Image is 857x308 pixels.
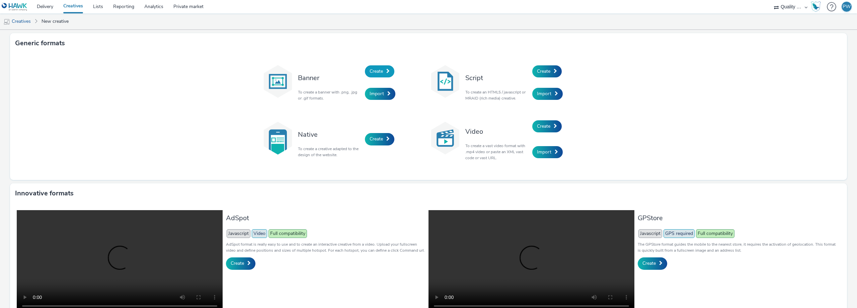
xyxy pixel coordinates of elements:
[2,3,27,11] img: undefined Logo
[465,89,529,101] p: To create an HTML5 / javascript or MRAID (rich media) creative.
[428,65,462,98] img: code.svg
[537,149,551,155] span: Import
[298,89,362,101] p: To create a banner with .png, .jpg or .gif formats.
[811,1,821,12] img: Hawk Academy
[642,260,656,266] span: Create
[231,260,244,266] span: Create
[537,90,551,97] span: Import
[38,13,72,29] a: New creative
[696,229,734,238] span: Full compatibility
[370,90,384,97] span: Import
[3,18,10,25] img: mobile
[370,136,383,142] span: Create
[252,229,267,238] span: Video
[465,127,529,136] h3: Video
[811,1,824,12] a: Hawk Academy
[843,2,851,12] div: PW
[465,143,529,161] p: To create a vast video format with .mp4 video or paste an XML vast code or vast URL.
[638,257,667,269] a: Create
[638,241,837,253] p: The GPStore format guides the mobile to the nearest store, it requires the activation of geolocat...
[15,188,74,198] h3: Innovative formats
[365,65,394,77] a: Create
[227,229,250,238] span: Javascript
[370,68,383,74] span: Create
[532,65,562,77] a: Create
[365,133,394,145] a: Create
[537,123,550,129] span: Create
[532,88,563,100] a: Import
[428,121,462,155] img: video.svg
[298,146,362,158] p: To create a creative adapted to the design of the website.
[532,120,562,132] a: Create
[638,213,837,223] h3: GPStore
[226,257,255,269] a: Create
[298,130,362,139] h3: Native
[465,73,529,82] h3: Script
[664,229,695,238] span: GPS required
[638,229,662,238] span: Javascript
[226,213,425,223] h3: AdSpot
[298,73,362,82] h3: Banner
[226,241,425,253] p: AdSpot format is really easy to use and to create an interactive creative from a video. Upload yo...
[15,38,65,48] h3: Generic formats
[537,68,550,74] span: Create
[532,146,563,158] a: Import
[365,88,395,100] a: Import
[268,229,307,238] span: Full compatibility
[261,65,295,98] img: banner.svg
[261,121,295,155] img: native.svg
